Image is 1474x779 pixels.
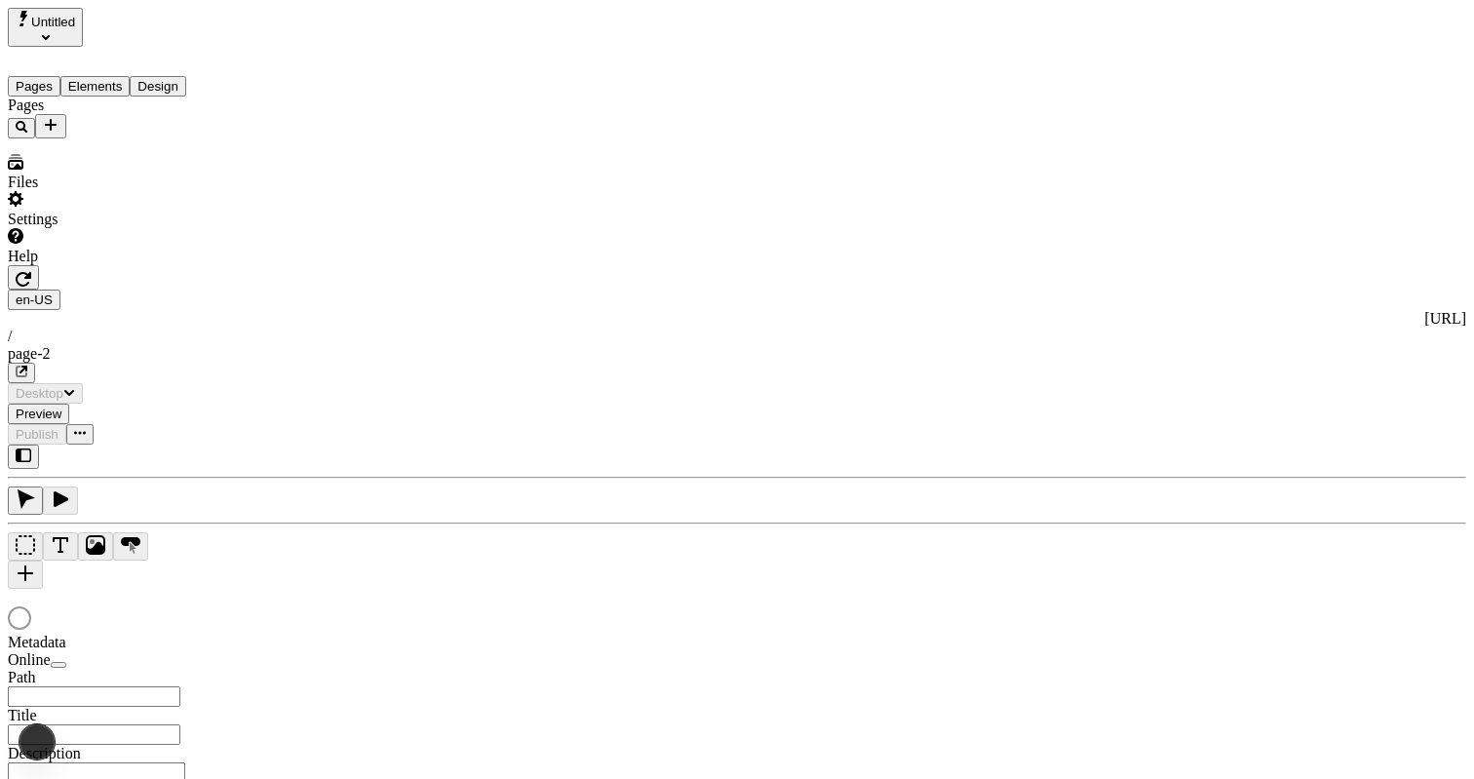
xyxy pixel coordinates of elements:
button: Preview [8,404,69,424]
span: Untitled [31,15,75,29]
div: Help [8,248,242,265]
div: Metadata [8,634,242,651]
button: Pages [8,76,60,97]
button: Design [130,76,186,97]
button: Add new [35,114,66,138]
span: en-US [16,292,53,307]
div: page-2 [8,345,1466,363]
button: Text [43,532,78,561]
p: Cookie Test Route [8,16,285,33]
button: Open locale picker [8,290,60,310]
div: Files [8,174,242,191]
button: Desktop [8,383,83,404]
span: Online [8,651,51,668]
div: Settings [8,211,242,228]
span: Publish [16,427,58,442]
div: [URL] [8,310,1466,328]
span: Desktop [16,386,63,401]
button: Elements [60,76,131,97]
div: Pages [8,97,242,114]
div: / [8,328,1466,345]
button: Box [8,532,43,561]
span: Path [8,669,35,685]
span: Preview [16,407,61,421]
span: Title [8,707,37,723]
span: Description [8,745,81,761]
button: Publish [8,424,66,445]
button: Select site [8,8,83,47]
button: Image [78,532,113,561]
button: Button [113,532,148,561]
